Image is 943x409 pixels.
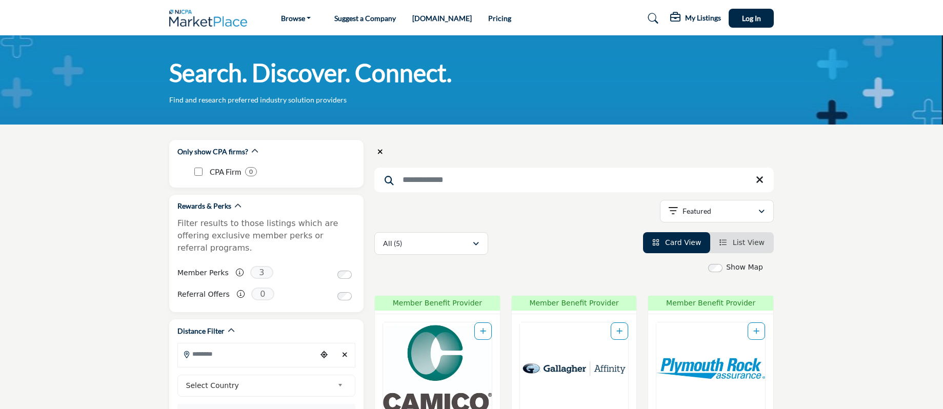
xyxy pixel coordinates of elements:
[742,14,761,23] span: Log In
[753,327,759,335] a: Add To List
[412,14,472,23] a: [DOMAIN_NAME]
[374,168,774,192] input: Search Keyword
[177,147,248,157] h2: Only show CPA firms?
[683,206,711,216] p: Featured
[245,167,257,176] div: 0 Results For CPA Firm
[652,238,701,247] a: View Card
[251,288,274,300] span: 0
[480,327,486,335] a: Add To List
[378,298,497,309] span: Member Benefit Provider
[274,11,318,26] a: Browse
[374,232,488,255] button: All (5)
[194,168,203,176] input: CPA Firm checkbox
[643,232,711,253] li: Card View
[337,292,352,300] input: Switch to Referral Offers
[665,238,701,247] span: Card View
[488,14,511,23] a: Pricing
[729,9,774,28] button: Log In
[337,344,352,366] div: Clear search location
[250,266,273,279] span: 3
[337,271,352,279] input: Switch to Member Perks
[177,217,355,254] p: Filter results to those listings which are offering exclusive member perks or referral programs.
[670,12,721,25] div: My Listings
[334,14,396,23] a: Suggest a Company
[710,232,774,253] li: List View
[616,327,623,335] a: Add To List
[169,95,347,105] p: Find and research preferred industry solution providers
[638,10,665,27] a: Search
[249,168,253,175] b: 0
[177,285,230,303] label: Referral Offers
[685,13,721,23] h5: My Listings
[651,298,770,309] span: Member Benefit Provider
[377,148,383,155] i: Clear search location
[726,262,763,273] label: Show Map
[169,10,252,27] img: Site Logo
[177,326,225,336] h2: Distance Filter
[169,57,452,89] h1: Search. Discover. Connect.
[186,379,334,392] span: Select Country
[733,238,765,247] span: List View
[719,238,765,247] a: View List
[178,344,316,364] input: Search Location
[210,166,241,178] p: CPA Firm: CPA Firm
[177,201,231,211] h2: Rewards & Perks
[177,264,229,282] label: Member Perks
[383,238,402,249] p: All (5)
[515,298,634,309] span: Member Benefit Provider
[316,344,332,366] div: Choose your current location
[660,200,774,222] button: Featured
